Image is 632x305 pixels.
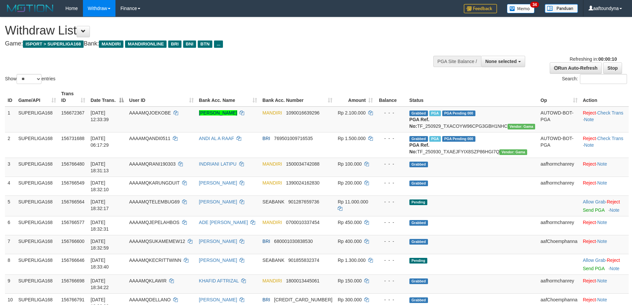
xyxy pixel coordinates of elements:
[378,198,404,205] div: - - -
[16,88,58,107] th: Game/API: activate to sort column ascending
[199,258,237,263] a: [PERSON_NAME]
[597,278,607,283] a: Note
[597,220,607,225] a: Note
[597,136,623,141] a: Check Trans
[61,297,85,302] span: 156766791
[580,88,629,107] th: Action
[407,88,538,107] th: Status
[583,199,605,204] a: Allow Grab
[5,177,16,195] td: 4
[580,177,629,195] td: ·
[597,239,607,244] a: Note
[538,107,580,132] td: AUTOWD-BOT-PGA
[61,258,85,263] span: 156766646
[338,199,368,204] span: Rp 11.000.000
[126,88,196,107] th: User ID: activate to sort column ascending
[429,136,441,142] span: Marked by aafromsomean
[409,181,428,186] span: Grabbed
[597,161,607,167] a: Note
[407,132,538,158] td: TF_250930_TXAEJFYIX8SZP86HGI7Q
[129,278,167,283] span: AAAAMQKLAWIR
[199,199,237,204] a: [PERSON_NAME]
[214,40,223,48] span: ...
[5,158,16,177] td: 3
[17,74,41,84] select: Showentries
[338,110,366,115] span: Rp 2.100.000
[538,216,580,235] td: aafhormchanrey
[196,88,260,107] th: Bank Acc. Name: activate to sort column ascending
[262,239,270,244] span: BRI
[603,62,622,74] a: Stop
[583,220,596,225] a: Reject
[338,180,362,186] span: Rp 200.000
[378,296,404,303] div: - - -
[583,258,607,263] span: ·
[99,40,123,48] span: MANDIRI
[409,136,428,142] span: Grabbed
[583,266,604,271] a: Send PGA
[409,278,428,284] span: Grabbed
[61,220,85,225] span: 156766577
[61,110,85,115] span: 156672367
[262,161,282,167] span: MANDIRI
[409,162,428,167] span: Grabbed
[580,132,629,158] td: · ·
[507,4,535,13] img: Button%20Memo.svg
[61,136,85,141] span: 156731688
[5,24,415,37] h1: Withdraw List
[91,161,109,173] span: [DATE] 18:31:13
[598,56,617,62] strong: 00:00:10
[5,3,55,13] img: MOTION_logo.png
[61,278,85,283] span: 156766698
[129,110,171,115] span: AAAAMQJOEKOBE
[16,107,58,132] td: SUPERLIGA168
[198,40,212,48] span: BTN
[286,220,319,225] span: Copy 0700010337454 to clipboard
[129,161,176,167] span: AAAAMQRANI190303
[562,74,627,84] label: Search:
[262,297,270,302] span: BRI
[583,136,596,141] a: Reject
[91,199,109,211] span: [DATE] 18:32:17
[16,195,58,216] td: SUPERLIGA168
[129,220,179,225] span: AAAAMQJEPELAHBOS
[538,158,580,177] td: aafhormchanrey
[580,274,629,293] td: ·
[16,235,58,254] td: SUPERLIGA168
[583,199,607,204] span: ·
[338,220,362,225] span: Rp 450.000
[260,88,335,107] th: Bank Acc. Number: activate to sort column ascending
[286,110,319,115] span: Copy 1090016639296 to clipboard
[409,220,428,226] span: Grabbed
[199,297,237,302] a: [PERSON_NAME]
[262,220,282,225] span: MANDIRI
[378,161,404,167] div: - - -
[61,180,85,186] span: 156766549
[5,132,16,158] td: 2
[129,258,181,263] span: AAAAMQKECRITTWINN
[580,254,629,274] td: ·
[199,136,234,141] a: ANDI AL A RAAF
[274,239,313,244] span: Copy 680001030838530 to clipboard
[550,62,602,74] a: Run Auto-Refresh
[583,278,596,283] a: Reject
[338,278,362,283] span: Rp 150.000
[378,219,404,226] div: - - -
[288,258,319,263] span: Copy 901855832374 to clipboard
[274,297,332,302] span: Copy 164901022747530 to clipboard
[583,180,596,186] a: Reject
[262,278,282,283] span: MANDIRI
[538,274,580,293] td: aafhormchanrey
[288,199,319,204] span: Copy 901287659736 to clipboard
[286,161,319,167] span: Copy 1500034742088 to clipboard
[286,180,319,186] span: Copy 1390024162830 to clipboard
[338,161,362,167] span: Rp 100.000
[91,180,109,192] span: [DATE] 18:32:10
[183,40,196,48] span: BNI
[5,274,16,293] td: 9
[429,111,441,116] span: Marked by aafsengchandara
[129,180,179,186] span: AAAAMQKARUNGDUIT
[499,149,527,155] span: Vendor URL: https://trx31.1velocity.biz
[5,235,16,254] td: 7
[433,56,481,67] div: PGA Site Balance /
